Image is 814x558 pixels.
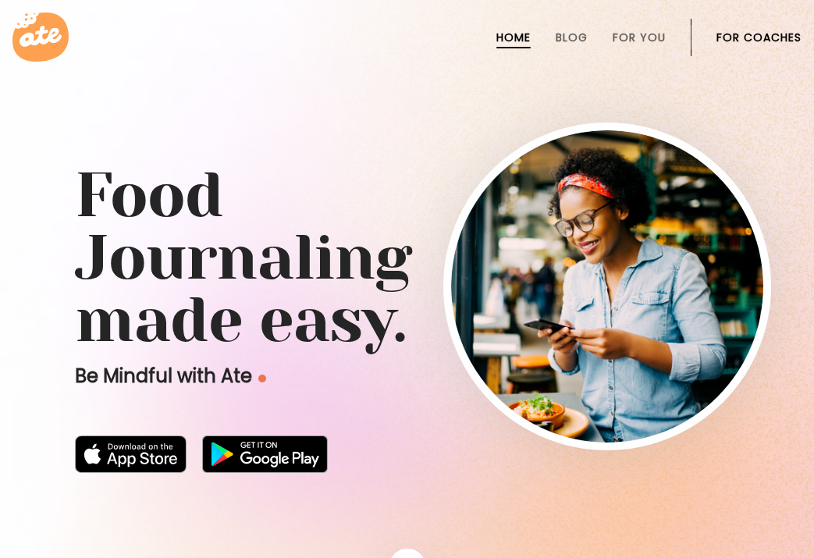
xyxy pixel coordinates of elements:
a: Home [496,31,531,44]
p: Be Mindful with Ate [75,364,512,389]
img: home-hero-img-rounded.png [451,130,763,442]
img: badge-download-google.png [202,435,328,473]
img: badge-download-apple.svg [75,435,187,473]
a: For Coaches [716,31,802,44]
h1: Food Journaling made easy. [75,164,740,351]
a: For You [613,31,666,44]
a: Blog [556,31,588,44]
